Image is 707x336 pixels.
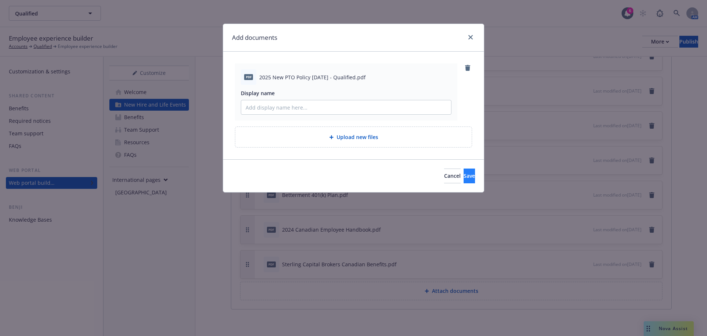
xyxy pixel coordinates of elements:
div: Upload new files [235,127,472,148]
span: Save [464,172,475,179]
span: Cancel [444,172,461,179]
input: Add display name here... [241,100,451,114]
button: Cancel [444,169,461,183]
span: Display name [241,90,275,97]
span: Upload new files [337,133,378,141]
h1: Add documents [232,33,277,42]
a: remove [463,63,472,72]
a: close [466,33,475,42]
span: pdf [244,74,253,80]
span: 2025 New PTO Policy [DATE] - Qualified.pdf [259,73,366,81]
button: Save [464,169,475,183]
